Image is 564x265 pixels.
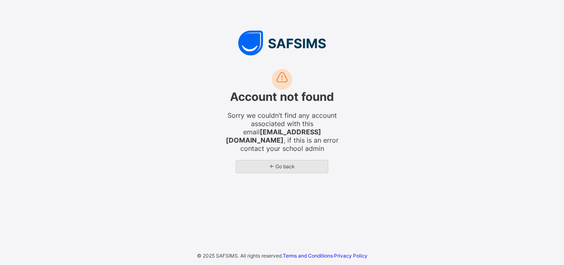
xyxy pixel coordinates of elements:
span: ← Go back [242,163,322,170]
span: © 2025 SAFSIMS. All rights reserved. [197,253,283,259]
span: · [283,253,367,259]
a: Privacy Policy [334,253,367,259]
strong: [EMAIL_ADDRESS][DOMAIN_NAME] [226,128,321,144]
a: Terms and Conditions [283,253,333,259]
span: Account not found [230,90,334,104]
span: Sorry we couldn’t find any account associated with this email , if this is an error contact your ... [224,111,340,153]
img: SAFSIMS Logo [158,31,406,55]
